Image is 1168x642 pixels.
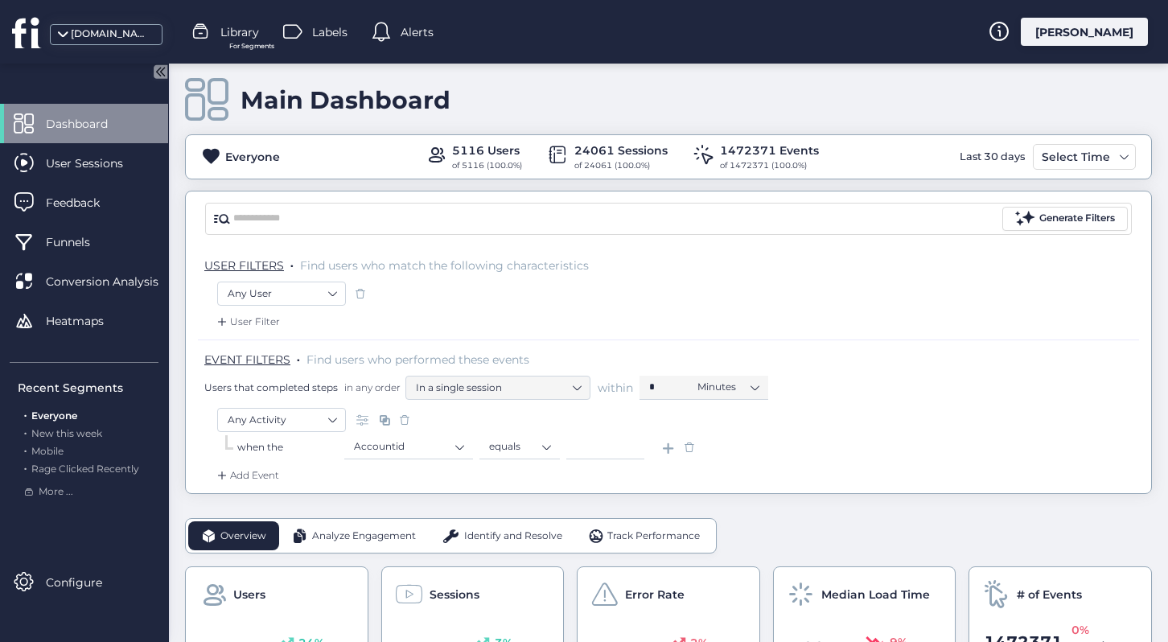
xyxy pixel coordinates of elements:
[312,23,348,41] span: Labels
[220,23,259,41] span: Library
[290,255,294,271] span: .
[452,159,522,172] div: of 5116 (100.0%)
[225,148,280,166] div: Everyone
[46,233,114,251] span: Funnels
[237,440,344,455] div: when the
[464,529,562,544] span: Identify and Resolve
[204,381,338,394] span: Users that completed steps
[18,379,158,397] div: Recent Segments
[341,381,401,394] span: in any order
[452,142,522,159] div: 5116 Users
[24,424,27,439] span: .
[625,586,685,603] span: Error Rate
[1021,18,1148,46] div: [PERSON_NAME]
[354,434,463,459] nz-select-item: Accountid
[574,159,668,172] div: of 24061 (100.0%)
[241,85,450,115] div: Main Dashboard
[720,159,819,172] div: of 1472371 (100.0%)
[574,142,668,159] div: 24061 Sessions
[214,314,280,330] div: User Filter
[1002,207,1128,231] button: Generate Filters
[204,258,284,273] span: USER FILTERS
[416,376,580,400] nz-select-item: In a single session
[31,463,139,475] span: Rage Clicked Recently
[24,459,27,475] span: .
[31,427,102,439] span: New this week
[46,194,124,212] span: Feedback
[39,484,73,500] span: More ...
[46,273,183,290] span: Conversion Analysis
[697,375,759,399] nz-select-item: Minutes
[607,529,700,544] span: Track Performance
[300,258,589,273] span: Find users who match the following characteristics
[46,312,128,330] span: Heatmaps
[214,467,279,484] div: Add Event
[720,142,819,159] div: 1472371 Events
[220,529,266,544] span: Overview
[71,27,151,42] div: [DOMAIN_NAME]
[31,445,64,457] span: Mobile
[489,434,550,459] nz-select-item: equals
[228,408,335,432] nz-select-item: Any Activity
[46,154,147,172] span: User Sessions
[31,409,77,422] span: Everyone
[24,406,27,422] span: .
[46,115,132,133] span: Dashboard
[1038,147,1114,167] div: Select Time
[821,586,930,603] span: Median Load Time
[306,352,529,367] span: Find users who performed these events
[24,442,27,457] span: .
[598,380,633,396] span: within
[228,282,335,306] nz-select-item: Any User
[956,144,1029,170] div: Last 30 days
[297,349,300,365] span: .
[1071,621,1089,639] span: 0%
[430,586,479,603] span: Sessions
[1039,211,1115,226] div: Generate Filters
[1017,586,1082,603] span: # of Events
[233,586,265,603] span: Users
[312,529,416,544] span: Analyze Engagement
[401,23,434,41] span: Alerts
[204,352,290,367] span: EVENT FILTERS
[229,41,274,51] span: For Segments
[46,574,126,591] span: Configure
